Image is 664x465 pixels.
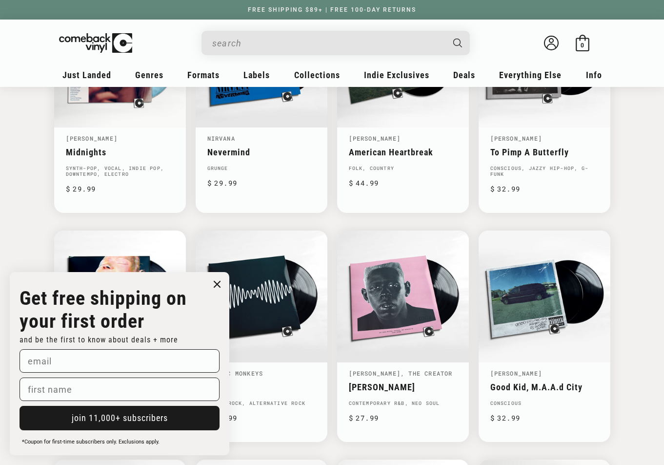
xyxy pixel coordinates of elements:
span: Collections [294,70,340,80]
a: [PERSON_NAME] [490,134,543,142]
input: email [20,349,220,373]
button: Search [444,31,471,55]
span: and be the first to know about deals + more [20,335,178,344]
a: Nirvana [207,134,235,142]
a: Nevermind [207,147,316,157]
a: [PERSON_NAME] [349,382,457,392]
input: first name [20,378,220,401]
span: Formats [187,70,220,80]
button: Close dialog [210,277,224,292]
a: American Heartbreak [349,147,457,157]
a: [PERSON_NAME] [66,134,118,142]
a: AM [207,382,316,392]
a: FREE SHIPPING $89+ | FREE 100-DAY RETURNS [238,6,426,13]
strong: Get free shipping on your first order [20,287,187,333]
span: *Coupon for first-time subscribers only. Exclusions apply. [22,439,160,445]
input: When autocomplete results are available use up and down arrows to review and enter to select [212,33,443,53]
a: [PERSON_NAME], The Creator [349,369,453,377]
a: Midnights [66,147,174,157]
button: join 11,000+ subscribers [20,406,220,430]
a: To Pimp A Butterfly [490,147,599,157]
a: [PERSON_NAME] [349,134,401,142]
span: Just Landed [62,70,111,80]
a: [PERSON_NAME] [490,369,543,377]
div: Search [201,31,470,55]
span: Everything Else [499,70,562,80]
span: Genres [135,70,163,80]
span: Deals [453,70,475,80]
span: Indie Exclusives [364,70,429,80]
span: Info [586,70,602,80]
span: 0 [581,42,584,49]
a: Good Kid, M.A.A.d City [490,382,599,392]
span: Labels [243,70,270,80]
